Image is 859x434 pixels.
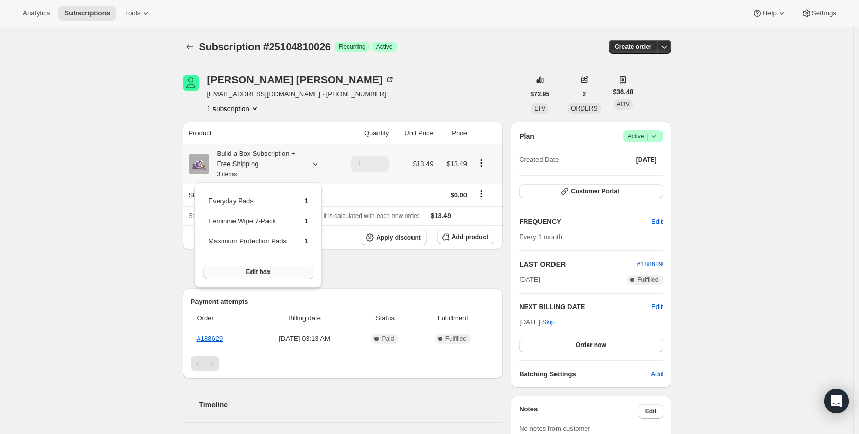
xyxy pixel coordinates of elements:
[615,43,651,51] span: Create order
[209,149,302,179] div: Build a Box Subscription + Free Shipping
[525,87,556,101] button: $72.95
[519,302,651,312] h2: NEXT BILLING DATE
[762,9,776,17] span: Help
[217,171,237,178] small: 3 items
[376,43,393,51] span: Active
[183,40,197,54] button: Subscriptions
[199,41,331,52] span: Subscription #25104810026
[339,43,366,51] span: Recurring
[208,236,287,255] td: Maximum Protection Pads
[628,131,659,141] span: Active
[246,268,271,276] span: Edit box
[639,404,663,419] button: Edit
[609,40,657,54] button: Create order
[431,212,451,220] span: $13.49
[583,90,586,98] span: 2
[445,335,467,343] span: Fulfilled
[23,9,50,17] span: Analytics
[257,334,353,344] span: [DATE] · 03:13 AM
[16,6,56,21] button: Analytics
[645,366,669,383] button: Add
[519,425,590,432] span: No notes from customer
[58,6,116,21] button: Subscriptions
[199,400,503,410] h2: Timeline
[645,407,657,415] span: Edit
[305,237,308,245] span: 1
[651,302,663,312] button: Edit
[208,195,287,214] td: Everyday Pads
[257,313,353,323] span: Billing date
[191,297,495,307] h2: Payment attempts
[519,318,555,326] span: [DATE] ·
[197,335,223,342] a: #188629
[630,153,663,167] button: [DATE]
[207,103,260,114] button: Product actions
[519,216,651,227] h2: FREQUENCY
[746,6,793,21] button: Help
[519,369,651,379] h6: Batching Settings
[571,105,597,112] span: ORDERS
[183,75,199,91] span: Veronica Canedo Petronio
[362,230,427,245] button: Apply discount
[64,9,110,17] span: Subscriptions
[576,341,606,349] span: Order now
[542,317,555,328] span: Skip
[636,156,657,164] span: [DATE]
[418,313,489,323] span: Fulfillment
[577,87,593,101] button: 2
[651,369,663,379] span: Add
[795,6,843,21] button: Settings
[437,230,494,244] button: Add product
[305,197,308,205] span: 1
[191,307,254,330] th: Order
[571,187,619,195] span: Customer Portal
[124,9,140,17] span: Tools
[450,191,467,199] span: $0.00
[437,122,470,144] th: Price
[534,105,545,112] span: LTV
[392,122,436,144] th: Unit Price
[359,313,411,323] span: Status
[519,404,639,419] h3: Notes
[452,233,488,241] span: Add product
[191,356,495,371] nav: Pagination
[645,213,669,230] button: Edit
[207,75,395,85] div: [PERSON_NAME] [PERSON_NAME]
[519,259,637,269] h2: LAST ORDER
[446,160,467,168] span: $13.49
[531,90,550,98] span: $72.95
[473,157,490,169] button: Product actions
[637,260,663,268] a: #188629
[519,184,663,198] button: Customer Portal
[519,275,540,285] span: [DATE]
[637,276,658,284] span: Fulfilled
[519,338,663,352] button: Order now
[824,389,849,413] div: Open Intercom Messenger
[637,259,663,269] button: #188629
[183,122,337,144] th: Product
[305,217,308,225] span: 1
[337,122,392,144] th: Quantity
[536,314,561,331] button: Skip
[473,188,490,200] button: Shipping actions
[519,233,562,241] span: Every 1 month
[617,101,630,108] span: AOV
[208,215,287,234] td: Feminine Wipe 7-Pack
[812,9,836,17] span: Settings
[207,89,395,99] span: [EMAIL_ADDRESS][DOMAIN_NAME] · [PHONE_NUMBER]
[519,131,534,141] h2: Plan
[183,184,337,206] th: Shipping
[647,132,648,140] span: |
[376,233,421,242] span: Apply discount
[203,265,313,279] button: Edit box
[519,155,559,165] span: Created Date
[413,160,434,168] span: $13.49
[189,212,421,220] span: Sales tax (if applicable) is not displayed because it is calculated with each new order.
[382,335,394,343] span: Paid
[651,216,663,227] span: Edit
[613,87,634,97] span: $36.48
[118,6,157,21] button: Tools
